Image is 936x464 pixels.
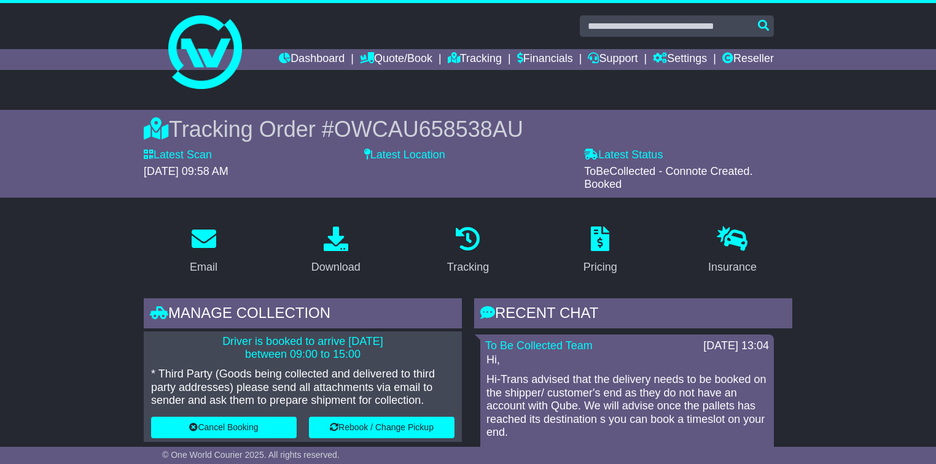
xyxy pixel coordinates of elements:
[474,298,792,331] div: RECENT CHAT
[439,222,497,280] a: Tracking
[144,165,228,177] span: [DATE] 09:58 AM
[279,49,345,70] a: Dashboard
[151,368,454,408] p: * Third Party (Goods being collected and delivered to third party addresses) please send all atta...
[182,222,225,280] a: Email
[653,49,707,70] a: Settings
[309,417,454,438] button: Rebook / Change Pickup
[584,165,752,191] span: ToBeCollected - Connote Created. Booked
[144,149,212,162] label: Latest Scan
[485,339,593,352] a: To Be Collected Team
[303,222,369,280] a: Download
[703,339,769,353] div: [DATE] 13:04
[722,49,774,70] a: Reseller
[486,354,768,367] p: Hi,
[486,446,768,459] p: Thanks,
[151,335,454,362] p: Driver is booked to arrive [DATE] between 09:00 to 15:00
[588,49,638,70] a: Support
[584,149,663,162] label: Latest Status
[447,259,489,276] div: Tracking
[360,49,432,70] a: Quote/Book
[144,116,792,142] div: Tracking Order #
[700,222,765,280] a: Insurance
[334,117,523,142] span: OWCAU658538AU
[144,298,462,331] div: Manage collection
[517,49,573,70] a: Financials
[364,149,445,162] label: Latest Location
[448,49,502,70] a: Tracking
[311,259,361,276] div: Download
[162,450,340,460] span: © One World Courier 2025. All rights reserved.
[583,259,617,276] div: Pricing
[575,222,625,280] a: Pricing
[486,373,768,439] p: Hi-Trans advised that the delivery needs to be booked on the shipper/ customer's end as they do n...
[151,417,297,438] button: Cancel Booking
[708,259,757,276] div: Insurance
[190,259,217,276] div: Email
